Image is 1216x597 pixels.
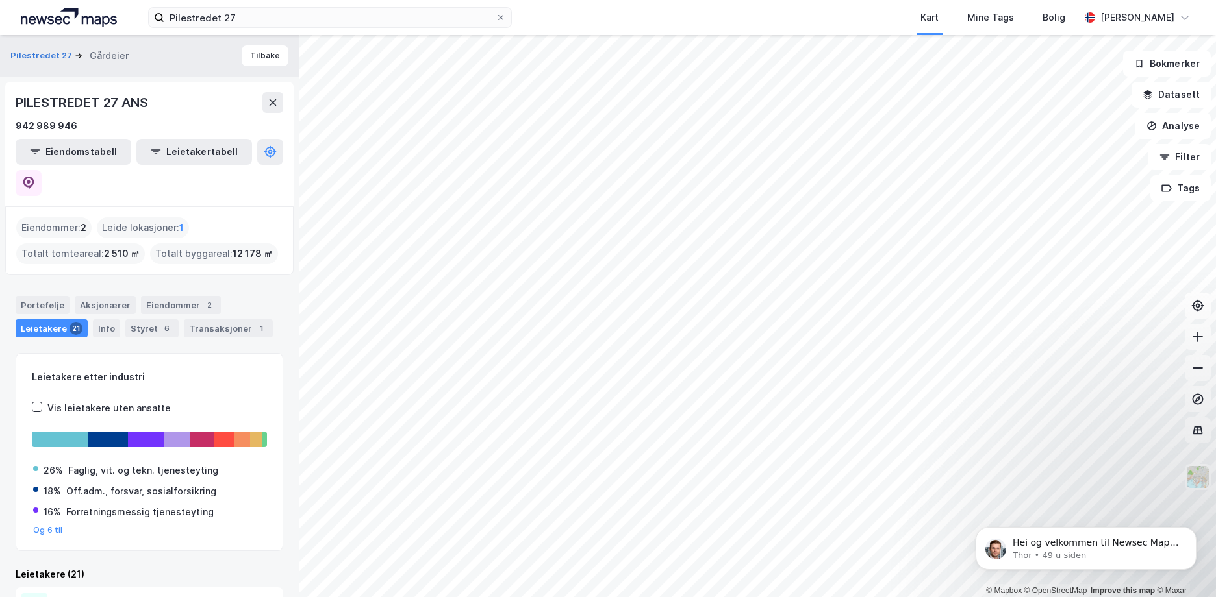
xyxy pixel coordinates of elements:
button: Tags [1150,175,1211,201]
span: 12 178 ㎡ [233,246,273,262]
div: 2 [203,298,216,311]
button: Pilestredet 27 [10,49,75,62]
span: 1 [179,220,184,236]
span: 2 [81,220,86,236]
div: Eiendommer [141,296,221,314]
input: Søk på adresse, matrikkel, gårdeiere, leietakere eller personer [164,8,496,27]
span: 2 510 ㎡ [104,246,140,262]
div: [PERSON_NAME] [1100,10,1174,25]
img: logo.a4113a55bc3d86da70a041830d287a7e.svg [21,8,117,27]
div: 6 [160,322,173,335]
div: 21 [70,322,82,335]
button: Datasett [1132,82,1211,108]
div: PILESTREDET 27 ANS [16,92,150,113]
button: Eiendomstabell [16,139,131,165]
button: Analyse [1135,113,1211,139]
div: Off.adm., forsvar, sosialforsikring [66,483,216,499]
div: Leide lokasjoner : [97,217,189,238]
div: 942 989 946 [16,118,77,134]
div: Totalt byggareal : [150,243,278,264]
div: 26% [44,463,63,478]
div: Portefølje [16,296,70,314]
div: Info [93,319,120,337]
div: Mine Tags [967,10,1014,25]
button: Filter [1148,144,1211,170]
div: Forretningsmessig tjenesteyting [66,504,214,520]
div: Styret [125,319,179,337]
div: Eiendommer : [16,217,92,238]
div: Transaksjoner [184,319,273,337]
a: Improve this map [1091,586,1155,595]
div: Leietakere etter industri [32,369,267,385]
a: OpenStreetMap [1024,586,1087,595]
a: Mapbox [986,586,1022,595]
div: Aksjonærer [75,296,136,314]
div: Kart [920,10,939,25]
div: Totalt tomteareal : [16,243,145,264]
div: Leietakere (21) [16,567,283,582]
div: 18% [44,483,61,499]
img: Z [1185,465,1210,489]
button: Bokmerker [1123,51,1211,77]
button: Leietakertabell [136,139,252,165]
div: 16% [44,504,61,520]
div: Leietakere [16,319,88,337]
div: Gårdeier [90,48,129,64]
button: Tilbake [242,45,288,66]
iframe: Intercom notifications melding [956,500,1216,591]
div: Vis leietakere uten ansatte [47,400,171,416]
div: Faglig, vit. og tekn. tjenesteyting [68,463,218,478]
div: 1 [255,322,268,335]
div: Bolig [1043,10,1065,25]
button: Og 6 til [33,525,63,535]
